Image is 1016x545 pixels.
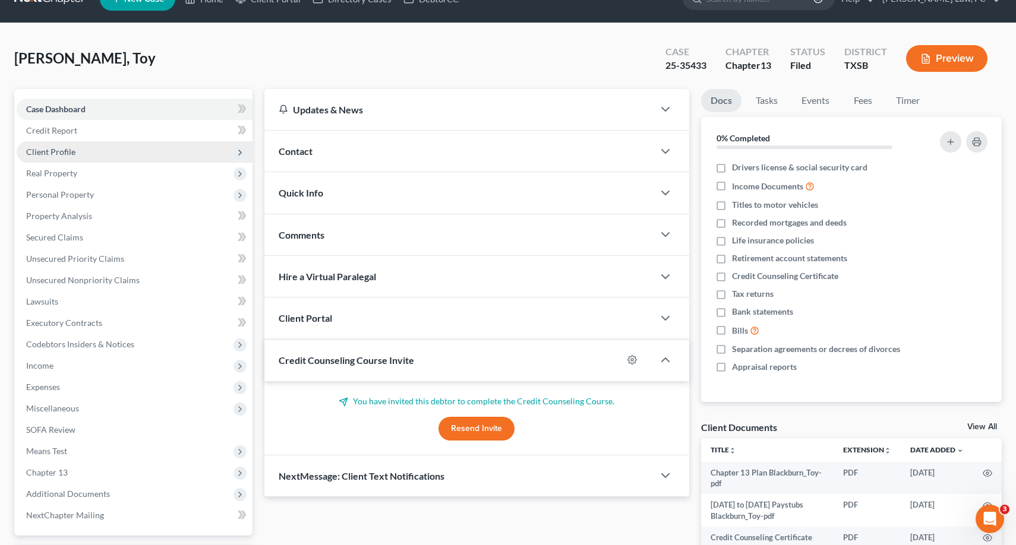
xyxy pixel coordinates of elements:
[732,252,847,264] span: Retirement account statements
[957,447,964,454] i: expand_more
[26,275,140,285] span: Unsecured Nonpriority Claims
[834,462,901,495] td: PDF
[17,291,253,312] a: Lawsuits
[1000,505,1009,514] span: 3
[279,103,640,116] div: Updates & News
[901,462,973,495] td: [DATE]
[732,343,900,355] span: Separation agreements or decrees of divorces
[279,229,324,240] span: Comments
[26,446,67,456] span: Means Test
[790,59,825,72] div: Filed
[438,417,515,441] button: Resend Invite
[26,254,124,264] span: Unsecured Priority Claims
[26,489,110,499] span: Additional Documents
[26,403,79,413] span: Miscellaneous
[14,49,156,66] span: [PERSON_NAME], Toy
[17,505,253,526] a: NextChapter Mailing
[711,445,736,454] a: Titleunfold_more
[732,306,793,318] span: Bank statements
[26,467,68,477] span: Chapter 13
[17,419,253,441] a: SOFA Review
[665,45,706,59] div: Case
[844,89,882,112] a: Fees
[910,445,964,454] a: Date Added expand_more
[725,59,771,72] div: Chapter
[26,168,77,178] span: Real Property
[729,447,736,454] i: unfold_more
[884,447,891,454] i: unfold_more
[279,145,313,157] span: Contact
[665,59,706,72] div: 25-35433
[732,235,814,246] span: Life insurance policies
[844,45,887,59] div: District
[17,120,253,141] a: Credit Report
[279,354,414,366] span: Credit Counseling Course Invite
[279,187,323,198] span: Quick Info
[26,318,102,328] span: Executory Contracts
[701,462,834,495] td: Chapter 13 Plan Blackburn_Toy-pdf
[26,147,75,157] span: Client Profile
[26,382,60,392] span: Expenses
[732,325,748,337] span: Bills
[732,361,797,373] span: Appraisal reports
[17,312,253,334] a: Executory Contracts
[26,211,92,221] span: Property Analysis
[26,232,83,242] span: Secured Claims
[17,227,253,248] a: Secured Claims
[746,89,787,112] a: Tasks
[725,45,771,59] div: Chapter
[26,104,86,114] span: Case Dashboard
[844,59,887,72] div: TXSB
[843,445,891,454] a: Extensionunfold_more
[26,125,77,135] span: Credit Report
[279,312,332,324] span: Client Portal
[976,505,1004,533] iframe: Intercom live chat
[17,99,253,120] a: Case Dashboard
[701,421,777,433] div: Client Documents
[26,296,58,306] span: Lawsuits
[17,270,253,291] a: Unsecured Nonpriority Claims
[279,271,376,282] span: Hire a Virtual Paralegal
[834,494,901,527] td: PDF
[17,248,253,270] a: Unsecured Priority Claims
[732,270,838,282] span: Credit Counseling Certificate
[886,89,929,112] a: Timer
[901,494,973,527] td: [DATE]
[792,89,839,112] a: Events
[790,45,825,59] div: Status
[732,199,818,211] span: Titles to motor vehicles
[761,59,771,71] span: 13
[906,45,987,72] button: Preview
[732,161,867,173] span: Drivers license & social security card
[717,133,770,143] strong: 0% Completed
[732,180,803,192] span: Income Documents
[26,339,134,349] span: Codebtors Insiders & Notices
[26,189,94,199] span: Personal Property
[26,510,104,520] span: NextChapter Mailing
[732,217,847,229] span: Recorded mortgages and deeds
[279,470,444,481] span: NextMessage: Client Text Notifications
[279,395,676,407] p: You have invited this debtor to complete the Credit Counseling Course.
[701,494,834,527] td: [DATE] to [DATE] Paystubs Blackburn_Toy-pdf
[26,360,53,370] span: Income
[26,424,75,435] span: SOFA Review
[967,423,997,431] a: View All
[732,288,774,300] span: Tax returns
[17,205,253,227] a: Property Analysis
[701,89,742,112] a: Docs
